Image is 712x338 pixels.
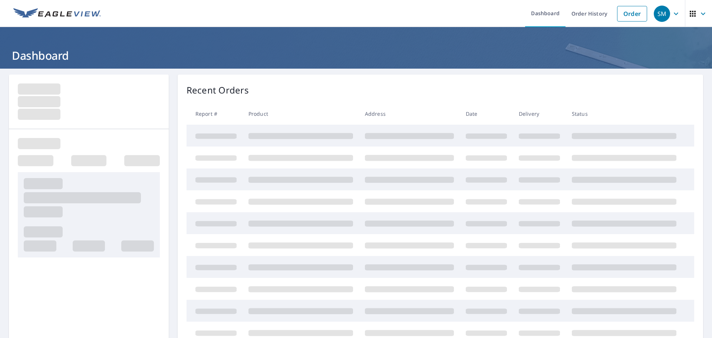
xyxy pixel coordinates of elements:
[654,6,670,22] div: SM
[187,103,243,125] th: Report #
[13,8,101,19] img: EV Logo
[243,103,359,125] th: Product
[359,103,460,125] th: Address
[566,103,682,125] th: Status
[9,48,703,63] h1: Dashboard
[617,6,647,22] a: Order
[460,103,513,125] th: Date
[513,103,566,125] th: Delivery
[187,83,249,97] p: Recent Orders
